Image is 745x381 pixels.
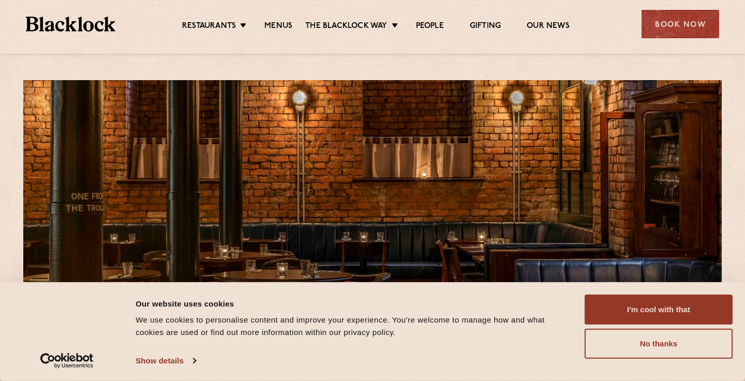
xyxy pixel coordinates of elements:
a: Gifting [470,21,501,33]
a: Menus [264,21,292,33]
a: Usercentrics Cookiebot - opens in a new window [22,353,112,369]
img: BL_Textured_Logo-footer-cropped.svg [26,17,115,32]
a: People [416,21,444,33]
div: Our website uses cookies [136,297,573,310]
a: Show details [136,353,196,369]
button: No thanks [585,329,733,359]
a: The Blacklock Way [305,21,387,33]
a: Our News [527,21,570,33]
div: Book Now [642,10,719,38]
button: I'm cool with that [585,295,733,325]
div: We use cookies to personalise content and improve your experience. You're welcome to manage how a... [136,314,573,339]
a: Restaurants [182,21,236,33]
